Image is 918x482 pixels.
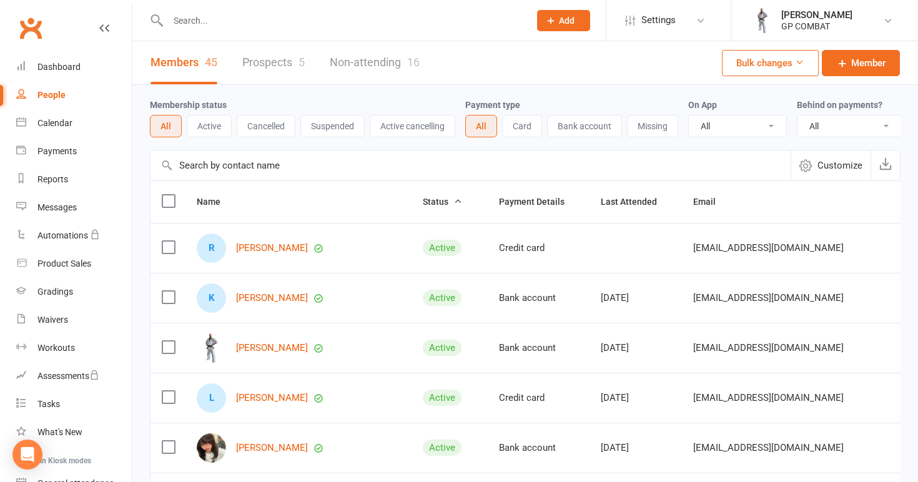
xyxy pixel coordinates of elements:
[15,12,46,44] a: Clubworx
[164,12,521,29] input: Search...
[423,194,462,209] button: Status
[688,100,717,110] label: On App
[601,293,671,303] div: [DATE]
[423,290,461,306] div: Active
[407,56,420,69] div: 16
[16,250,132,278] a: Product Sales
[693,386,844,410] span: [EMAIL_ADDRESS][DOMAIN_NAME]
[150,115,182,137] button: All
[16,334,132,362] a: Workouts
[197,197,234,207] span: Name
[502,115,542,137] button: Card
[16,278,132,306] a: Gradings
[242,41,305,84] a: Prospects5
[537,10,590,31] button: Add
[37,174,68,184] div: Reports
[16,306,132,334] a: Waivers
[37,62,81,72] div: Dashboard
[781,21,852,32] div: GP COMBAT
[822,50,900,76] a: Member
[16,418,132,446] a: What's New
[37,315,68,325] div: Waivers
[197,383,226,413] div: Liam
[37,90,66,100] div: People
[499,293,578,303] div: Bank account
[150,100,227,110] label: Membership status
[547,115,622,137] button: Bank account
[236,393,308,403] a: [PERSON_NAME]
[601,194,671,209] button: Last Attended
[370,115,455,137] button: Active cancelling
[236,443,308,453] a: [PERSON_NAME]
[37,399,60,409] div: Tasks
[16,109,132,137] a: Calendar
[693,194,729,209] button: Email
[330,41,420,84] a: Non-attending16
[722,50,819,76] button: Bulk changes
[423,197,462,207] span: Status
[16,194,132,222] a: Messages
[151,41,217,84] a: Members45
[601,393,671,403] div: [DATE]
[423,390,461,406] div: Active
[693,286,844,310] span: [EMAIL_ADDRESS][DOMAIN_NAME]
[423,240,461,256] div: Active
[37,287,73,297] div: Gradings
[559,16,575,26] span: Add
[601,443,671,453] div: [DATE]
[187,115,232,137] button: Active
[601,197,671,207] span: Last Attended
[465,100,520,110] label: Payment type
[423,440,461,456] div: Active
[693,236,844,260] span: [EMAIL_ADDRESS][DOMAIN_NAME]
[237,115,295,137] button: Cancelled
[781,9,852,21] div: [PERSON_NAME]
[37,146,77,156] div: Payments
[16,222,132,250] a: Automations
[499,194,578,209] button: Payment Details
[817,158,862,173] span: Customize
[16,53,132,81] a: Dashboard
[499,443,578,453] div: Bank account
[37,427,82,437] div: What's New
[197,283,226,313] div: Kai
[300,115,365,137] button: Suspended
[12,440,42,470] div: Open Intercom Messenger
[37,118,72,128] div: Calendar
[197,333,226,363] img: Greg
[16,81,132,109] a: People
[205,56,217,69] div: 45
[499,393,578,403] div: Credit card
[791,150,871,180] button: Customize
[16,165,132,194] a: Reports
[197,234,226,263] div: Rhiley
[465,115,497,137] button: All
[423,340,461,356] div: Active
[16,137,132,165] a: Payments
[851,56,886,71] span: Member
[37,230,88,240] div: Automations
[37,371,99,381] div: Assessments
[37,343,75,353] div: Workouts
[37,258,91,268] div: Product Sales
[499,343,578,353] div: Bank account
[236,243,308,253] a: [PERSON_NAME]
[797,100,882,110] label: Behind on payments?
[16,362,132,390] a: Assessments
[151,150,791,180] input: Search by contact name
[693,197,729,207] span: Email
[499,197,578,207] span: Payment Details
[236,343,308,353] a: [PERSON_NAME]
[693,436,844,460] span: [EMAIL_ADDRESS][DOMAIN_NAME]
[236,293,308,303] a: [PERSON_NAME]
[37,202,77,212] div: Messages
[197,433,226,463] img: Jasmine
[750,8,775,33] img: thumb_image1750126119.png
[693,336,844,360] span: [EMAIL_ADDRESS][DOMAIN_NAME]
[601,343,671,353] div: [DATE]
[299,56,305,69] div: 5
[197,194,234,209] button: Name
[499,243,578,253] div: Credit card
[16,390,132,418] a: Tasks
[627,115,678,137] button: Missing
